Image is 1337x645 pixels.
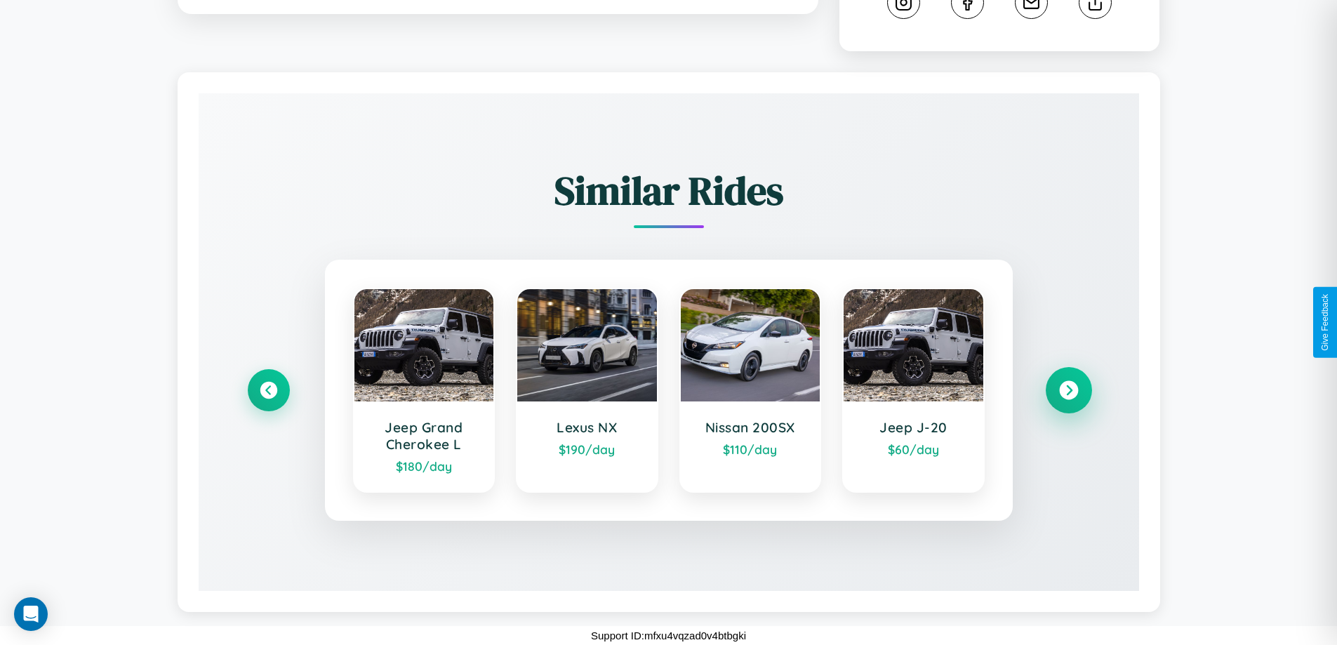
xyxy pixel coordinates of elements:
h2: Similar Rides [248,164,1090,218]
div: $ 190 /day [531,441,643,457]
h3: Lexus NX [531,419,643,436]
h3: Nissan 200SX [695,419,806,436]
div: $ 180 /day [368,458,480,474]
a: Jeep Grand Cherokee L$180/day [353,288,495,493]
div: Open Intercom Messenger [14,597,48,631]
a: Lexus NX$190/day [516,288,658,493]
h3: Jeep J-20 [858,419,969,436]
a: Jeep J-20$60/day [842,288,985,493]
div: $ 60 /day [858,441,969,457]
p: Support ID: mfxu4vqzad0v4btbgki [591,626,746,645]
a: Nissan 200SX$110/day [679,288,822,493]
div: $ 110 /day [695,441,806,457]
div: Give Feedback [1320,294,1330,351]
h3: Jeep Grand Cherokee L [368,419,480,453]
